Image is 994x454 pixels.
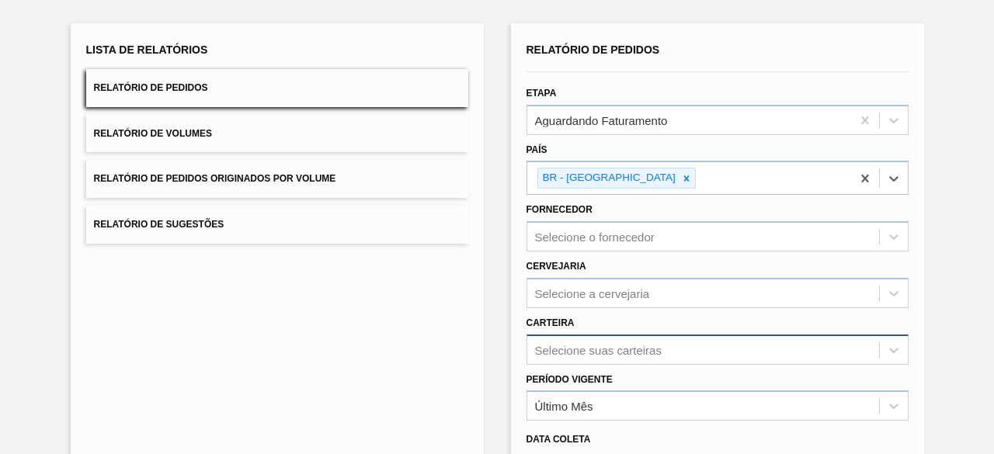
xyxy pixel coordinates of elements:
[538,168,678,188] div: BR - [GEOGRAPHIC_DATA]
[535,400,593,413] div: Último Mês
[527,204,593,215] label: Fornecedor
[94,82,208,93] span: Relatório de Pedidos
[86,69,468,107] button: Relatório de Pedidos
[535,286,650,300] div: Selecione a cervejaria
[527,144,547,155] label: País
[94,128,212,139] span: Relatório de Volumes
[535,343,662,356] div: Selecione suas carteiras
[86,160,468,198] button: Relatório de Pedidos Originados por Volume
[527,261,586,272] label: Cervejaria
[527,43,660,56] span: Relatório de Pedidos
[527,88,557,99] label: Etapa
[527,434,591,445] span: Data coleta
[94,219,224,230] span: Relatório de Sugestões
[94,173,336,184] span: Relatório de Pedidos Originados por Volume
[535,113,668,126] div: Aguardando Faturamento
[535,230,655,244] div: Selecione o fornecedor
[86,206,468,244] button: Relatório de Sugestões
[527,374,613,385] label: Período Vigente
[527,317,575,328] label: Carteira
[86,115,468,153] button: Relatório de Volumes
[86,43,208,56] span: Lista de Relatórios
